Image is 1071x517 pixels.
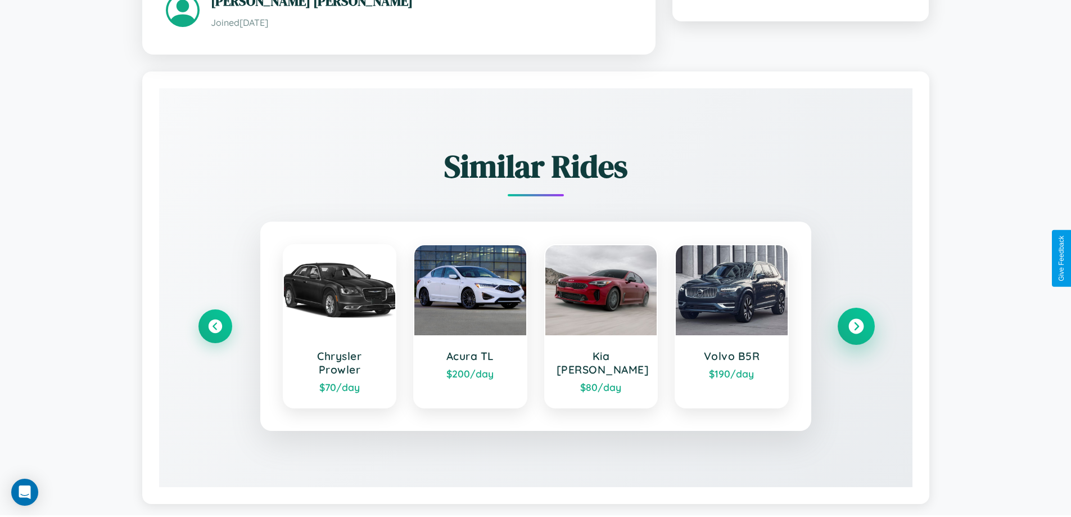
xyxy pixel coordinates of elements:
[295,349,385,376] h3: Chrysler Prowler
[426,367,515,380] div: $ 200 /day
[198,145,873,188] h2: Similar Rides
[413,244,527,408] a: Acura TL$200/day
[426,349,515,363] h3: Acura TL
[557,349,646,376] h3: Kia [PERSON_NAME]
[211,15,632,31] p: Joined [DATE]
[687,349,776,363] h3: Volvo B5R
[1058,236,1065,281] div: Give Feedback
[687,367,776,380] div: $ 190 /day
[11,479,38,506] div: Open Intercom Messenger
[675,244,789,408] a: Volvo B5R$190/day
[295,381,385,393] div: $ 70 /day
[283,244,397,408] a: Chrysler Prowler$70/day
[544,244,658,408] a: Kia [PERSON_NAME]$80/day
[557,381,646,393] div: $ 80 /day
